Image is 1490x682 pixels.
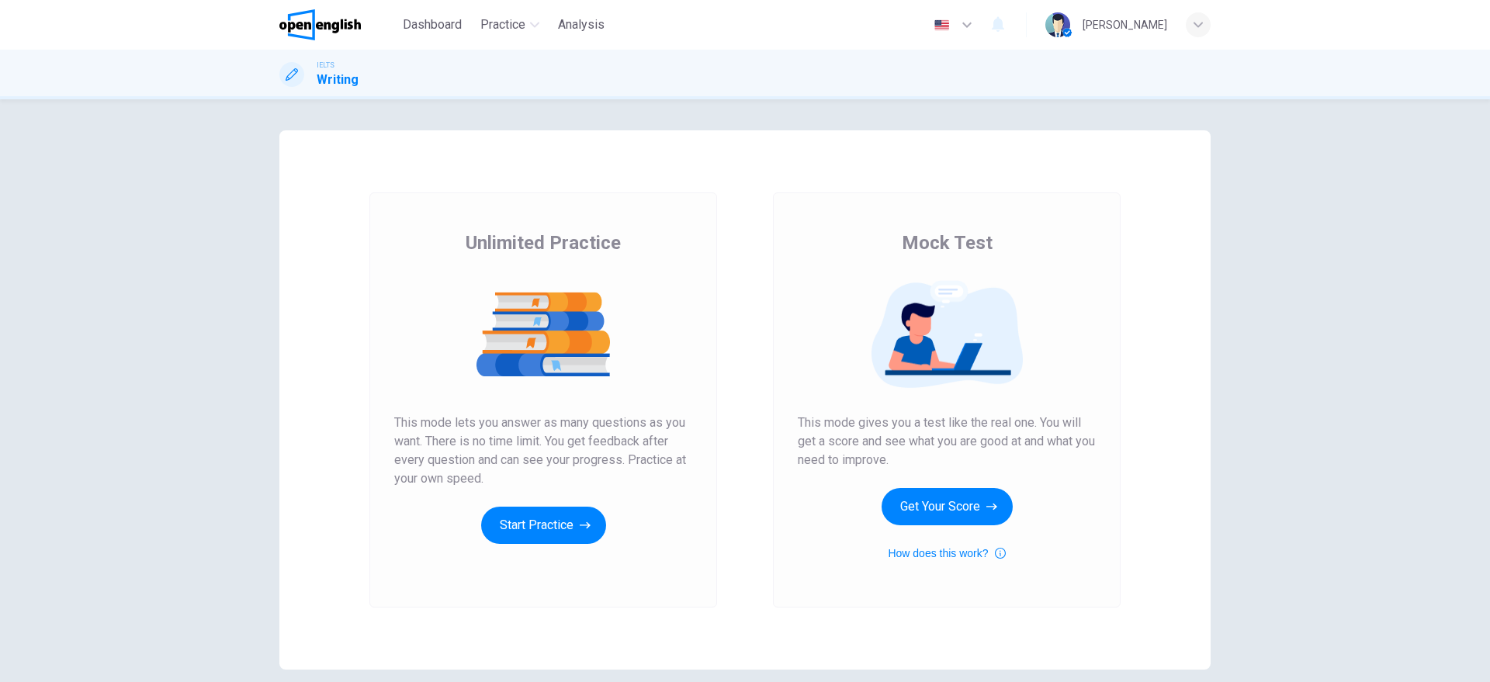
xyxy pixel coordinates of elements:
[1045,12,1070,37] img: Profile picture
[882,488,1013,525] button: Get Your Score
[403,16,462,34] span: Dashboard
[279,9,361,40] img: OpenEnglish logo
[902,230,993,255] span: Mock Test
[888,544,1005,563] button: How does this work?
[552,11,611,39] button: Analysis
[481,507,606,544] button: Start Practice
[397,11,468,39] button: Dashboard
[932,19,951,31] img: en
[480,16,525,34] span: Practice
[466,230,621,255] span: Unlimited Practice
[317,60,334,71] span: IELTS
[558,16,605,34] span: Analysis
[474,11,546,39] button: Practice
[279,9,397,40] a: OpenEnglish logo
[798,414,1096,469] span: This mode gives you a test like the real one. You will get a score and see what you are good at a...
[317,71,359,89] h1: Writing
[394,414,692,488] span: This mode lets you answer as many questions as you want. There is no time limit. You get feedback...
[1083,16,1167,34] div: [PERSON_NAME]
